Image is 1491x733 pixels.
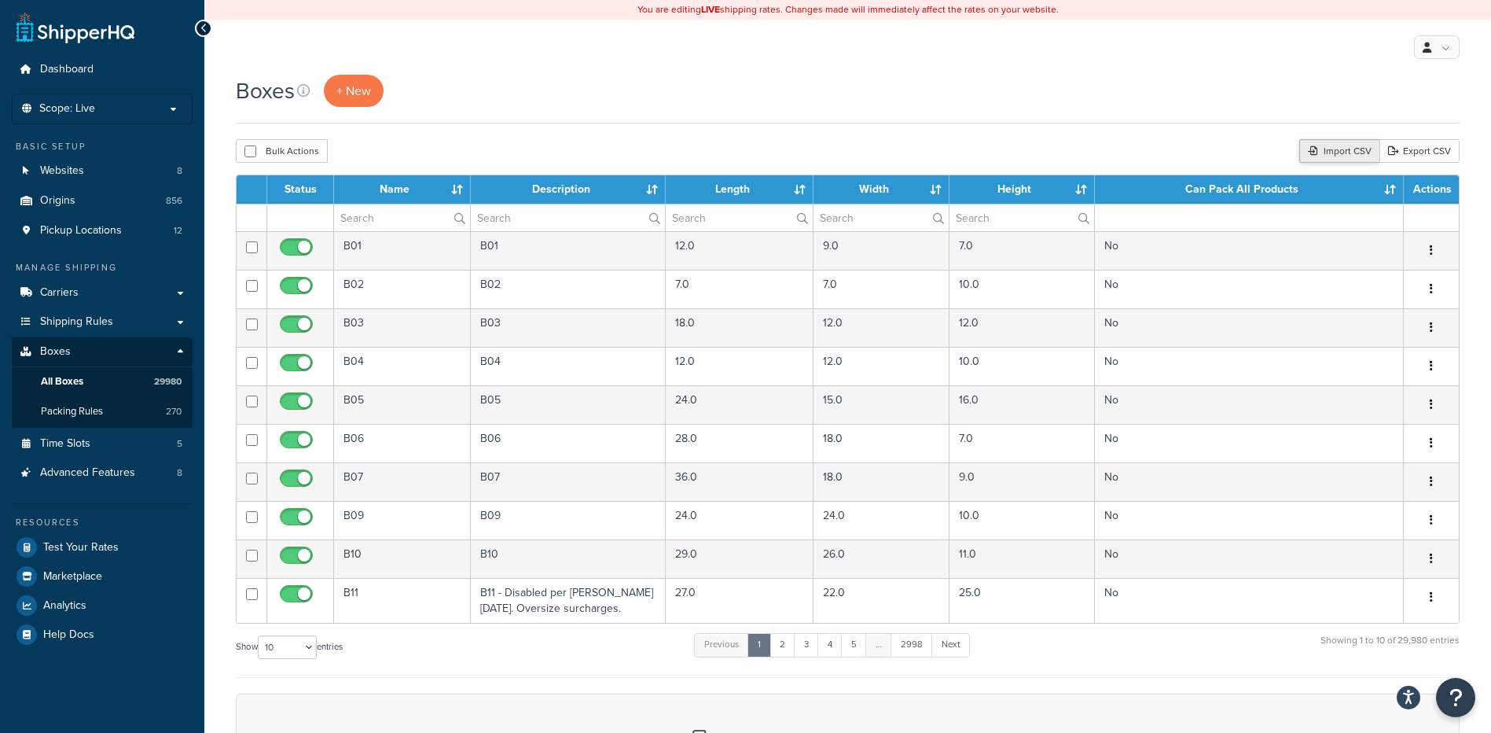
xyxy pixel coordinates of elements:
td: 25.0 [949,578,1094,623]
a: All Boxes 29980 [12,367,193,396]
li: All Boxes [12,367,193,396]
a: Origins 856 [12,186,193,215]
td: B09 [471,501,667,540]
a: … [865,633,892,657]
input: Search [471,204,666,231]
div: Showing 1 to 10 of 29,980 entries [1320,632,1460,665]
div: Manage Shipping [12,261,193,274]
a: 5 [841,633,867,657]
li: Origins [12,186,193,215]
td: 7.0 [949,424,1094,462]
a: 3 [794,633,819,657]
th: Name : activate to sort column ascending [334,175,471,204]
td: B07 [334,462,471,501]
td: No [1095,308,1404,347]
span: Scope: Live [39,102,95,116]
span: Carriers [40,286,79,300]
td: 27.0 [666,578,813,623]
span: Websites [40,164,84,178]
span: 29980 [154,375,182,389]
span: + New [336,82,371,100]
td: No [1095,424,1404,462]
td: 11.0 [949,540,1094,578]
td: 24.0 [666,385,813,424]
input: Search [334,204,470,231]
a: Help Docs [12,621,193,649]
span: Time Slots [40,437,90,451]
td: B02 [334,270,471,308]
th: Length : activate to sort column ascending [666,175,813,204]
a: Websites 8 [12,157,193,186]
td: 7.0 [949,231,1094,270]
td: 28.0 [666,424,813,462]
li: Boxes [12,337,193,427]
span: 270 [166,405,182,418]
td: B02 [471,270,667,308]
td: B03 [334,308,471,347]
a: Carriers [12,278,193,308]
th: Status [267,175,334,204]
th: Actions [1404,175,1459,204]
li: Marketplace [12,562,193,591]
td: 10.0 [949,347,1094,385]
span: Origins [40,194,75,208]
td: 7.0 [666,270,813,308]
li: Time Slots [12,429,193,459]
span: Dashboard [40,63,94,76]
td: No [1095,347,1404,385]
a: Analytics [12,591,193,620]
button: Bulk Actions [236,139,328,163]
button: Open Resource Center [1436,678,1475,717]
th: Can Pack All Products : activate to sort column ascending [1095,175,1404,204]
li: Websites [12,157,193,186]
td: 18.0 [813,424,950,462]
span: Analytics [43,599,86,613]
td: B11 [334,578,471,623]
td: 24.0 [813,501,950,540]
a: Export CSV [1379,139,1460,163]
td: 12.0 [666,347,813,385]
a: Packing Rules 270 [12,397,193,426]
td: 10.0 [949,270,1094,308]
a: Next [931,633,970,657]
a: ShipperHQ Home [17,12,134,43]
td: No [1095,270,1404,308]
h1: Boxes [236,76,295,106]
td: B11 - Disabled per [PERSON_NAME] [DATE]. Oversize surcharges. [471,578,667,623]
td: 26.0 [813,540,950,578]
li: Advanced Features [12,459,193,488]
td: 9.0 [813,231,950,270]
td: No [1095,462,1404,501]
a: Test Your Rates [12,533,193,562]
td: B04 [471,347,667,385]
td: 12.0 [666,231,813,270]
a: 2998 [891,633,933,657]
div: Import CSV [1299,139,1379,163]
a: Time Slots 5 [12,429,193,459]
span: Marketplace [43,570,102,584]
label: Show entries [236,635,343,659]
li: Shipping Rules [12,308,193,337]
span: Boxes [40,345,71,359]
td: No [1095,578,1404,623]
td: B06 [334,424,471,462]
td: B10 [471,540,667,578]
li: Pickup Locations [12,216,193,245]
td: 18.0 [666,308,813,347]
td: No [1095,385,1404,424]
a: Advanced Features 8 [12,459,193,488]
a: + New [324,75,384,107]
a: Previous [694,633,749,657]
td: B01 [334,231,471,270]
input: Search [813,204,949,231]
a: Pickup Locations 12 [12,216,193,245]
td: 18.0 [813,462,950,501]
a: 2 [769,633,795,657]
a: Dashboard [12,55,193,84]
b: LIVE [701,2,720,17]
td: 12.0 [813,308,950,347]
td: B07 [471,462,667,501]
